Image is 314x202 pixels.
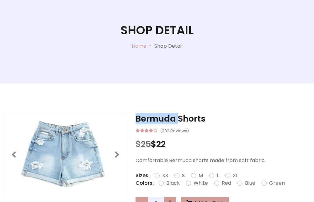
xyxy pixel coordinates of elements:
span: $25 [136,138,151,150]
small: (282 Reviews) [160,127,189,134]
label: XL [233,172,238,179]
h3: $ [136,139,309,149]
label: M [199,172,203,179]
p: - [146,42,154,50]
span: 22 [156,138,166,150]
p: Sizes: [136,172,150,179]
p: Colors: [136,179,154,187]
label: S [182,172,185,179]
label: Blue [245,179,255,187]
p: Shop Detail [154,42,183,50]
img: Image [5,114,126,194]
h1: Shop Detail [120,23,194,37]
label: White [194,179,208,187]
label: XS [162,172,168,179]
label: Red [222,179,231,187]
label: L [217,172,219,179]
h3: Bermuda Shorts [136,114,309,124]
label: Green [269,179,285,187]
label: Black [166,179,180,187]
p: Comfortable Bermuda shorts made from soft fabric. [136,157,309,164]
a: Home [132,42,146,50]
